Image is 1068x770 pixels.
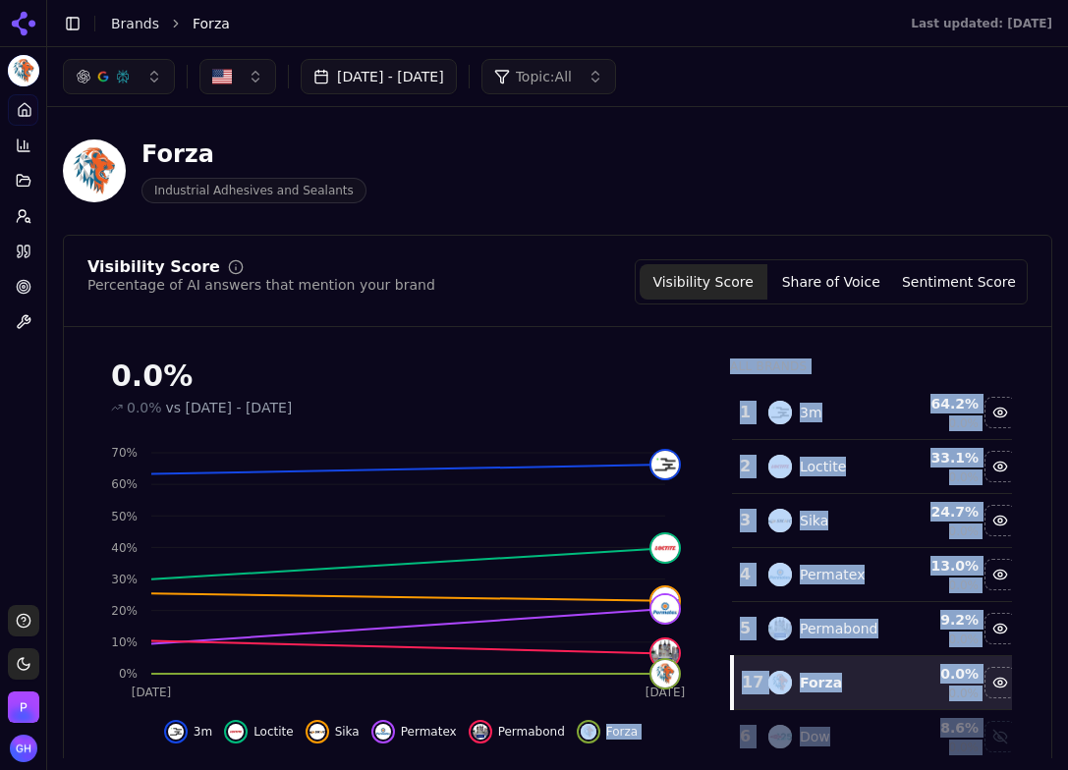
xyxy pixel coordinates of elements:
tspan: 10% [111,635,138,649]
img: permabond [651,639,679,667]
div: 1 [740,401,749,424]
tspan: 60% [111,477,138,491]
img: permabond [768,617,792,640]
div: Loctite [800,457,846,476]
tr: 6dowDow8.6%0.0%Show dow data [732,710,1017,764]
div: Visibility Score [87,259,220,275]
tr: 17forzaForza0.0%0.0%Hide forza data [732,656,1017,710]
span: Sika [335,724,360,740]
img: Forza [8,55,39,86]
div: 33.1 % [908,448,979,467]
div: 3m [800,403,822,422]
img: 3m [651,451,679,478]
span: Permabond [498,724,565,740]
img: dow [768,725,792,748]
span: 0.0% [949,577,980,593]
img: loctite [651,534,679,562]
span: Forza [606,724,638,740]
div: 24.7 % [908,502,979,522]
button: Hide 3m data [984,397,1016,428]
button: Hide loctite data [224,720,294,743]
button: Show dow data [984,721,1016,752]
img: sika [309,724,325,740]
button: Hide permabond data [469,720,565,743]
img: Forza [63,139,126,202]
span: 0.0% [949,632,980,647]
button: Hide 3m data [164,720,212,743]
img: loctite [228,724,244,740]
img: forza [651,660,679,687]
button: Open organization switcher [8,691,39,723]
button: Hide permabond data [984,613,1016,644]
span: 0.0% [949,523,980,539]
tr: 5permabondPermabond9.2%0.0%Hide permabond data [732,602,1017,656]
span: 0.0% [949,740,980,755]
span: 0.0% [949,686,980,701]
span: Loctite [253,724,294,740]
img: 3m [168,724,184,740]
button: Hide loctite data [984,451,1016,482]
span: 0.0% [949,415,980,431]
img: forza [581,724,596,740]
button: Share of Voice [767,264,895,300]
button: Hide permatex data [371,720,457,743]
button: Current brand: Forza [8,55,39,86]
div: 2 [740,455,749,478]
tr: 13m3m64.2%0.0%Hide 3m data [732,386,1017,440]
a: Brands [111,16,159,31]
div: 13.0 % [908,556,979,576]
img: sika [651,587,679,615]
span: 0.0% [949,469,980,485]
img: permabond [473,724,488,740]
tr: 4permatexPermatex13.0%0.0%Hide permatex data [732,548,1017,602]
span: 0.0% [127,398,162,417]
span: Forza [193,14,230,33]
button: Hide permatex data [984,559,1016,590]
img: permatex [768,563,792,586]
tr: 2loctiteLoctite33.1%0.0%Hide loctite data [732,440,1017,494]
button: Open user button [10,735,37,762]
div: Percentage of AI answers that mention your brand [87,275,435,295]
tspan: 40% [111,541,138,555]
img: permatex [651,595,679,623]
button: Visibility Score [640,264,767,300]
div: 0.0 % [908,664,979,684]
div: Forza [141,138,366,170]
div: Dow [800,727,830,746]
button: [DATE] - [DATE] [301,59,457,94]
div: Sika [800,511,828,530]
span: Permatex [401,724,457,740]
div: Last updated: [DATE] [911,16,1052,31]
img: United States [212,67,232,86]
span: 3m [194,724,212,740]
div: 8.6 % [908,718,979,738]
div: 5 [740,617,749,640]
img: Grace Hallen [10,735,37,762]
img: forza [768,671,792,694]
img: 3m [768,401,792,424]
div: 17 [742,671,749,694]
tspan: [DATE] [132,686,172,699]
tr: 3sikaSika24.7%0.0%Hide sika data [732,494,1017,548]
div: 6 [740,725,749,748]
tspan: 0% [119,667,138,681]
span: vs [DATE] - [DATE] [166,398,293,417]
span: Industrial Adhesives and Sealants [141,178,366,203]
tspan: 30% [111,573,138,586]
span: Topic: All [516,67,572,86]
img: sika [768,509,792,532]
div: 4 [740,563,749,586]
div: 0.0% [111,358,691,394]
div: Permatex [800,565,865,584]
div: 64.2 % [908,394,979,413]
button: Hide sika data [306,720,360,743]
tspan: 70% [111,446,138,460]
button: Hide sika data [984,505,1016,536]
tspan: [DATE] [646,686,686,699]
div: All Brands [730,358,1012,374]
tspan: 50% [111,510,138,523]
button: Sentiment Score [895,264,1023,300]
button: Hide forza data [984,667,1016,698]
button: Hide forza data [577,720,638,743]
img: permatex [375,724,391,740]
